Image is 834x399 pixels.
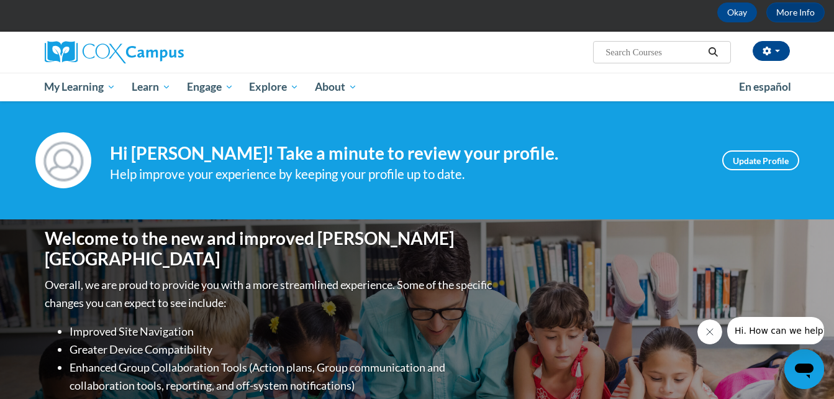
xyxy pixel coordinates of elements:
[315,80,357,94] span: About
[7,9,101,19] span: Hi. How can we help?
[70,323,495,341] li: Improved Site Navigation
[45,228,495,270] h1: Welcome to the new and improved [PERSON_NAME][GEOGRAPHIC_DATA]
[249,80,299,94] span: Explore
[110,164,704,185] div: Help improve your experience by keeping your profile up to date.
[604,45,704,60] input: Search Courses
[44,80,116,94] span: My Learning
[753,41,790,61] button: Account Settings
[110,143,704,164] h4: Hi [PERSON_NAME]! Take a minute to review your profile.
[187,80,233,94] span: Engage
[697,319,722,344] iframe: Close message
[179,73,242,101] a: Engage
[722,150,799,170] a: Update Profile
[731,74,799,100] a: En español
[784,349,824,389] iframe: Button to launch messaging window
[35,132,91,188] img: Profile Image
[739,80,791,93] span: En español
[70,341,495,359] li: Greater Device Compatibility
[45,41,184,63] img: Cox Campus
[241,73,307,101] a: Explore
[70,359,495,395] li: Enhanced Group Collaboration Tools (Action plans, Group communication and collaboration tools, re...
[717,2,757,22] button: Okay
[766,2,825,22] a: More Info
[124,73,179,101] a: Learn
[704,45,722,60] button: Search
[37,73,124,101] a: My Learning
[26,73,809,101] div: Main menu
[307,73,365,101] a: About
[45,41,281,63] a: Cox Campus
[727,317,824,344] iframe: Message from company
[45,276,495,312] p: Overall, we are proud to provide you with a more streamlined experience. Some of the specific cha...
[132,80,171,94] span: Learn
